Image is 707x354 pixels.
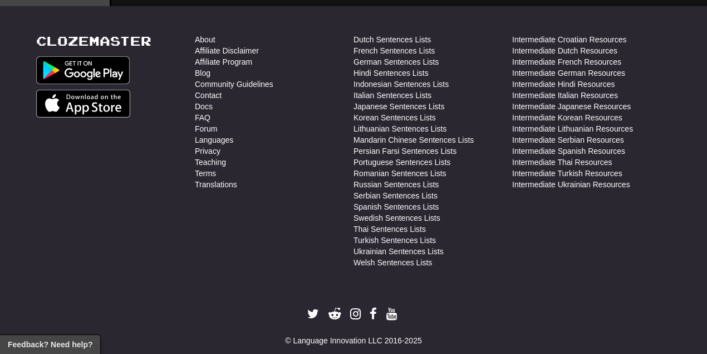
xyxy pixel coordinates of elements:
a: Japanese Sentences Lists [354,101,444,112]
a: Intermediate Turkish Resources [512,168,622,179]
a: Blog [195,67,210,79]
a: Intermediate Serbian Resources [512,134,624,146]
a: Forum [195,123,217,134]
a: Privacy [195,146,220,157]
a: Affiliate Disclaimer [195,45,259,56]
a: Indonesian Sentences Lists [354,79,449,90]
a: Intermediate Spanish Resources [512,146,625,157]
a: Serbian Sentences Lists [354,190,438,201]
img: Get it on App Store [36,90,130,118]
a: Welsh Sentences Lists [354,257,432,268]
a: Portuguese Sentences Lists [354,157,450,168]
a: Ukrainian Sentences Lists [354,246,444,257]
a: Hindi Sentences Lists [354,67,429,79]
a: Intermediate Hindi Resources [512,79,615,90]
a: Intermediate Japanese Resources [512,101,631,112]
a: Intermediate Ukrainian Resources [512,179,630,190]
div: © Language Innovation LLC 2016-2025 [36,335,671,346]
a: Community Guidelines [195,79,273,90]
a: Intermediate French Resources [512,56,621,67]
a: Dutch Sentences Lists [354,34,431,45]
a: Translations [195,179,237,190]
a: Intermediate Thai Resources [512,157,612,168]
a: Intermediate Korean Resources [512,112,622,123]
a: Intermediate Lithuanian Resources [512,123,633,134]
a: Thai Sentences Lists [354,224,426,235]
a: About [195,34,215,45]
a: Terms [195,168,216,179]
a: Intermediate Croatian Resources [512,34,626,45]
a: Russian Sentences Lists [354,179,439,190]
a: Contact [195,90,222,101]
a: Intermediate Dutch Resources [512,45,617,56]
a: Italian Sentences Lists [354,90,431,101]
a: Intermediate German Resources [512,67,625,79]
a: Languages [195,134,233,146]
a: Lithuanian Sentences Lists [354,123,446,134]
a: Turkish Sentences Lists [354,235,436,246]
a: Korean Sentences Lists [354,112,436,123]
a: Docs [195,101,213,112]
a: FAQ [195,112,210,123]
a: German Sentences Lists [354,56,439,67]
a: Persian Farsi Sentences Lists [354,146,456,157]
a: Clozemaster [36,34,151,48]
a: Swedish Sentences Lists [354,212,440,224]
span: Open feedback widget [8,339,92,350]
a: Teaching [195,157,226,168]
a: Mandarin Chinese Sentences Lists [354,134,474,146]
a: Intermediate Italian Resources [512,90,618,101]
a: Spanish Sentences Lists [354,201,439,212]
a: Romanian Sentences Lists [354,168,446,179]
img: Get it on Google Play [36,56,130,84]
a: Affiliate Program [195,56,252,67]
a: French Sentences Lists [354,45,435,56]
